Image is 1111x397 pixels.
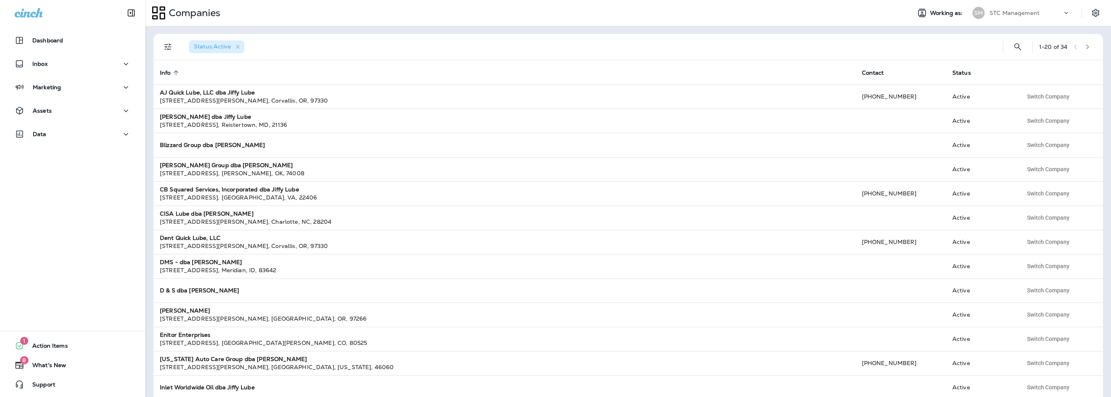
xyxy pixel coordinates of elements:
span: Status : Active [194,43,231,50]
div: 1 - 20 of 34 [1039,44,1067,50]
td: [PHONE_NUMBER] [855,230,946,254]
td: Active [946,302,1016,327]
strong: Blizzard Group dba [PERSON_NAME] [160,141,265,149]
div: [STREET_ADDRESS] , [GEOGRAPHIC_DATA][PERSON_NAME] , CO , 80525 [160,339,849,347]
td: Active [946,133,1016,157]
button: Switch Company [1023,309,1074,321]
span: Info [160,69,171,76]
span: Switch Company [1027,239,1069,245]
span: Switch Company [1027,312,1069,317]
button: Switch Company [1023,284,1074,296]
div: [STREET_ADDRESS] , Meridian , ID , 83642 [160,266,849,274]
span: What's New [24,362,66,372]
span: Switch Company [1027,94,1069,99]
div: [STREET_ADDRESS][PERSON_NAME] , [GEOGRAPHIC_DATA] , [US_STATE] , 46060 [160,363,849,371]
button: Assets [8,103,137,119]
button: Switch Company [1023,139,1074,151]
button: Filters [160,39,176,55]
td: Active [946,206,1016,230]
button: Switch Company [1023,90,1074,103]
td: Active [946,254,1016,278]
td: Active [946,351,1016,375]
div: [STREET_ADDRESS] , [GEOGRAPHIC_DATA] , VA , 22406 [160,193,849,202]
td: Active [946,181,1016,206]
button: Switch Company [1023,163,1074,175]
div: [STREET_ADDRESS][PERSON_NAME] , Charlotte , NC , 28204 [160,218,849,226]
span: Info [160,69,181,76]
button: 8What's New [8,357,137,373]
button: 1Action Items [8,338,137,354]
span: Action Items [24,342,68,352]
span: Switch Company [1027,142,1069,148]
span: Switch Company [1027,384,1069,390]
td: Active [946,84,1016,109]
div: [STREET_ADDRESS][PERSON_NAME] , Corvallis , OR , 97330 [160,97,849,105]
td: Active [946,230,1016,254]
button: Switch Company [1023,357,1074,369]
strong: D & S dba [PERSON_NAME] [160,287,239,294]
span: Support [24,381,55,391]
strong: [PERSON_NAME] [160,307,210,314]
strong: Dent Quick Lube, LLC [160,234,220,242]
div: [STREET_ADDRESS] , Reistertown , MD , 21136 [160,121,849,129]
button: Dashboard [8,32,137,48]
span: Working as: [930,10,964,17]
strong: AJ Quick Lube, LLC dba Jiffy Lube [160,89,255,96]
span: Switch Company [1027,336,1069,342]
button: Data [8,126,137,142]
td: Active [946,157,1016,181]
strong: Inlet Worldwide Oil dba Jiffy Lube [160,384,255,391]
span: Switch Company [1027,263,1069,269]
p: STC Management [989,10,1040,16]
p: Assets [33,107,52,114]
strong: CB Squared Services, Incorporated dba Jiffy Lube [160,186,299,193]
td: [PHONE_NUMBER] [855,181,946,206]
td: [PHONE_NUMBER] [855,84,946,109]
td: Active [946,109,1016,133]
div: [STREET_ADDRESS] , [PERSON_NAME] , OK , 74008 [160,169,849,177]
button: Switch Company [1023,187,1074,200]
td: Active [946,278,1016,302]
button: Switch Company [1023,236,1074,248]
strong: DMS - dba [PERSON_NAME] [160,258,242,266]
button: Search Companies [1010,39,1026,55]
strong: [PERSON_NAME] Group dba [PERSON_NAME] [160,162,293,169]
span: Status [952,69,981,76]
span: Switch Company [1027,191,1069,196]
span: Contact [862,69,884,76]
strong: CISA Lube dba [PERSON_NAME] [160,210,254,217]
button: Settings [1088,6,1103,20]
div: [STREET_ADDRESS][PERSON_NAME] , [GEOGRAPHIC_DATA] , OR , 97266 [160,315,849,323]
span: Switch Company [1027,288,1069,293]
button: Switch Company [1023,381,1074,393]
span: Status [952,69,971,76]
span: Switch Company [1027,166,1069,172]
span: 8 [20,356,28,364]
td: Active [946,327,1016,351]
p: Inbox [32,61,48,67]
p: Marketing [33,84,61,90]
p: Dashboard [32,37,63,44]
span: Switch Company [1027,360,1069,366]
div: SM [973,7,985,19]
span: 1 [20,337,28,345]
button: Switch Company [1023,212,1074,224]
td: [PHONE_NUMBER] [855,351,946,375]
button: Switch Company [1023,115,1074,127]
p: Data [33,131,46,137]
span: Contact [862,69,895,76]
button: Switch Company [1023,333,1074,345]
button: Marketing [8,79,137,95]
div: Status:Active [189,40,244,53]
button: Switch Company [1023,260,1074,272]
button: Collapse Sidebar [120,5,143,21]
div: [STREET_ADDRESS][PERSON_NAME] , Corvallis , OR , 97330 [160,242,849,250]
button: Inbox [8,56,137,72]
strong: [PERSON_NAME] dba Jiffy Lube [160,113,251,120]
span: Switch Company [1027,118,1069,124]
button: Support [8,376,137,393]
strong: Enitor Enterprises [160,331,211,338]
span: Switch Company [1027,215,1069,221]
p: Companies [166,7,220,19]
strong: [US_STATE] Auto Care Group dba [PERSON_NAME] [160,355,307,363]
